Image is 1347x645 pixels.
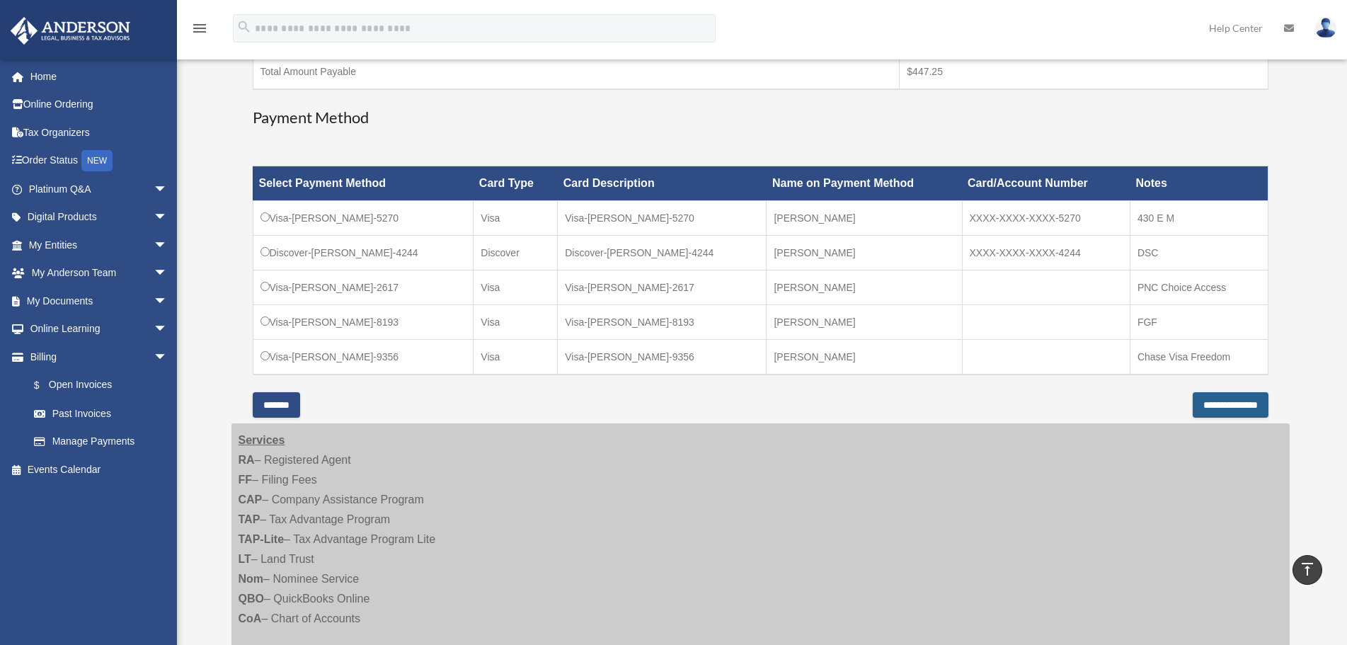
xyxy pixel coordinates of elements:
td: Discover [474,236,558,270]
span: arrow_drop_down [154,231,182,260]
td: Visa [474,340,558,375]
strong: TAP-Lite [239,533,285,545]
a: $Open Invoices [20,371,175,400]
a: Digital Productsarrow_drop_down [10,203,189,232]
td: Visa-[PERSON_NAME]-5270 [558,201,767,236]
strong: Nom [239,573,264,585]
td: XXXX-XXXX-XXXX-5270 [962,201,1130,236]
strong: FF [239,474,253,486]
span: $ [42,377,49,394]
td: [PERSON_NAME] [767,305,962,340]
td: [PERSON_NAME] [767,340,962,375]
a: Order StatusNEW [10,147,189,176]
div: NEW [81,150,113,171]
strong: CAP [239,493,263,506]
td: Discover-[PERSON_NAME]-4244 [253,236,474,270]
th: Card/Account Number [962,166,1130,201]
td: Chase Visa Freedom [1130,340,1268,375]
td: Visa-[PERSON_NAME]-2617 [253,270,474,305]
td: Visa [474,305,558,340]
a: vertical_align_top [1292,555,1322,585]
span: arrow_drop_down [154,203,182,232]
i: menu [191,20,208,37]
td: [PERSON_NAME] [767,270,962,305]
th: Card Description [558,166,767,201]
td: FGF [1130,305,1268,340]
i: vertical_align_top [1299,561,1316,578]
td: Discover-[PERSON_NAME]-4244 [558,236,767,270]
a: Past Invoices [20,399,182,428]
strong: QBO [239,593,264,605]
strong: RA [239,454,255,466]
td: Visa [474,270,558,305]
th: Select Payment Method [253,166,474,201]
strong: Services [239,434,285,446]
a: Home [10,62,189,91]
span: arrow_drop_down [154,287,182,316]
a: My Anderson Teamarrow_drop_down [10,259,189,287]
td: $447.25 [900,54,1268,89]
td: Visa-[PERSON_NAME]-2617 [558,270,767,305]
i: search [236,19,252,35]
strong: CoA [239,612,262,624]
a: My Documentsarrow_drop_down [10,287,189,315]
a: Manage Payments [20,428,182,456]
a: Online Ordering [10,91,189,119]
td: DSC [1130,236,1268,270]
td: Visa [474,201,558,236]
a: Billingarrow_drop_down [10,343,182,371]
a: Tax Organizers [10,118,189,147]
td: Visa-[PERSON_NAME]-9356 [253,340,474,375]
td: Visa-[PERSON_NAME]-9356 [558,340,767,375]
img: Anderson Advisors Platinum Portal [6,17,134,45]
th: Name on Payment Method [767,166,962,201]
a: Events Calendar [10,455,189,484]
td: Visa-[PERSON_NAME]-8193 [558,305,767,340]
span: arrow_drop_down [154,315,182,344]
img: User Pic [1315,18,1336,38]
a: Online Learningarrow_drop_down [10,315,189,343]
span: arrow_drop_down [154,259,182,288]
td: Total Amount Payable [253,54,900,89]
td: [PERSON_NAME] [767,201,962,236]
th: Card Type [474,166,558,201]
td: 430 E M [1130,201,1268,236]
a: menu [191,25,208,37]
th: Notes [1130,166,1268,201]
a: My Entitiesarrow_drop_down [10,231,189,259]
td: Visa-[PERSON_NAME]-8193 [253,305,474,340]
a: Platinum Q&Aarrow_drop_down [10,175,189,203]
span: arrow_drop_down [154,343,182,372]
td: [PERSON_NAME] [767,236,962,270]
span: arrow_drop_down [154,175,182,204]
strong: LT [239,553,251,565]
strong: TAP [239,513,260,525]
h3: Payment Method [253,107,1268,129]
td: XXXX-XXXX-XXXX-4244 [962,236,1130,270]
td: PNC Choice Access [1130,270,1268,305]
td: Visa-[PERSON_NAME]-5270 [253,201,474,236]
